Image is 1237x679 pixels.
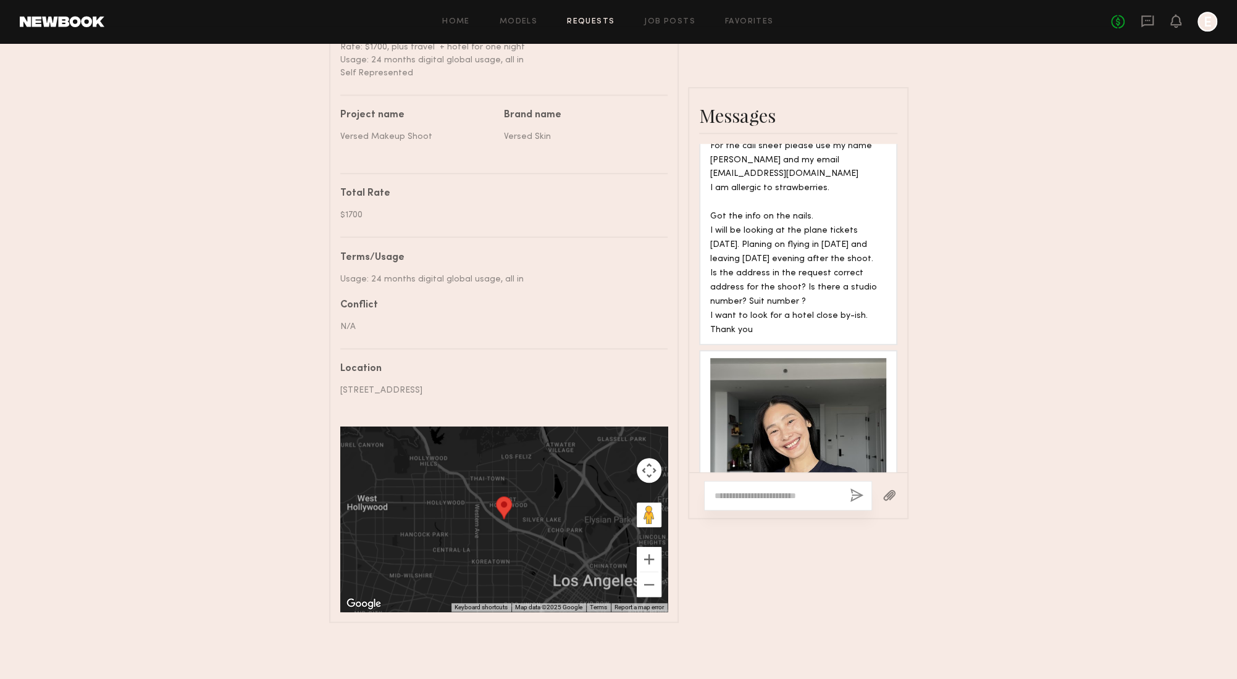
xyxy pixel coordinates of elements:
span: Map data ©2025 Google [515,604,582,610]
button: Drag Pegman onto the map to open Street View [637,502,661,527]
div: Hi, For the call sheet please use my name [PERSON_NAME] and my email [EMAIL_ADDRESS][DOMAIN_NAME]... [710,125,886,338]
button: Zoom in [637,547,661,572]
div: N/A [340,320,658,333]
div: Usage: 24 months digital global usage, all in [340,273,658,286]
div: Messages [699,103,897,128]
a: Open this area in Google Maps (opens a new window) [343,596,384,612]
a: E [1197,12,1217,31]
a: Favorites [725,18,774,26]
a: Requests [567,18,614,26]
img: Google [343,596,384,612]
div: Project name [340,110,495,120]
div: Conflict [340,301,658,310]
div: Brand name [504,110,658,120]
a: Home [442,18,470,26]
div: SOW: on set model [DATE] Rate: $1700, plus travel + hotel for one night Usage: 24 months digital ... [340,28,658,80]
button: Map camera controls [637,458,661,483]
div: $1700 [340,209,658,222]
button: Zoom out [637,572,661,597]
div: Terms/Usage [340,253,658,263]
button: Keyboard shortcuts [455,603,508,612]
div: Versed Makeup Shoot [340,130,495,143]
a: Report a map error [614,604,664,610]
div: Versed Skin [504,130,658,143]
a: Job Posts [644,18,695,26]
div: [STREET_ADDRESS] [340,384,658,397]
div: Location [340,364,658,374]
div: Total Rate [340,189,658,199]
a: Terms [590,604,607,610]
a: Models [500,18,537,26]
